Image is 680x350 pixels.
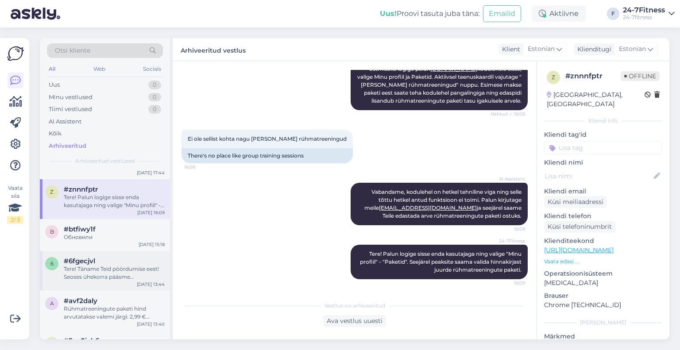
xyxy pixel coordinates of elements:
p: Klienditeekond [544,236,662,246]
span: #btfiwy1f [64,225,96,233]
img: Askly Logo [7,45,24,62]
span: 16:08 [492,226,525,232]
p: Kliendi email [544,187,662,196]
div: [DATE] 16:09 [137,209,165,216]
div: Tere! Palun logige sisse enda kasutajaga ning valige "Minu profiil" - "Paketid". Seejärel peaksit... [64,193,165,209]
div: 0 [148,105,161,114]
span: 24-7Fitness [492,238,525,244]
div: There's no place like group training sessions [182,148,353,163]
div: Kõik [49,129,62,138]
p: Kliendi telefon [544,212,662,221]
a: [EMAIL_ADDRESS][DOMAIN_NAME] [379,204,477,211]
div: [GEOGRAPHIC_DATA], [GEOGRAPHIC_DATA] [547,90,645,109]
div: Uus [49,81,60,89]
div: Ava vestlus uuesti [323,315,386,327]
div: # znnnfptr [565,71,621,81]
span: #znnnfptr [64,185,98,193]
div: All [47,63,57,75]
div: [PERSON_NAME] [544,319,662,327]
label: Arhiveeritud vestlus [181,43,246,55]
div: F [607,8,619,20]
span: Vabandame, kodulehel on hetkel tehniline viga ning selle tõttu hetkel antud funktsioon ei toimi. ... [364,188,523,219]
span: 6 [50,260,54,267]
input: Lisa nimi [545,171,652,181]
div: 24-7Fitness [623,7,665,14]
span: AI Assistent [492,176,525,182]
p: Vaata edasi ... [544,258,662,265]
div: Обновили [64,233,165,241]
div: Rühmatreeningute paketi hind arvutatakse valemi järgi: 2,99 € jagatakse 30-ga ning korrutatakse p... [64,305,165,321]
span: 16:08 [184,164,217,170]
p: [MEDICAL_DATA] [544,278,662,288]
p: Kliendi tag'id [544,130,662,139]
span: Offline [621,71,660,81]
span: #avf2daly [64,297,97,305]
div: AI Assistent [49,117,81,126]
div: [DATE] 15:18 [139,241,165,248]
span: Tere! Palun logige sisse enda kasutajaga ning valige "Minu profiil" - "Paketid". Seejärel peaksit... [360,250,523,273]
div: Vaata siia [7,184,23,224]
span: Arhiveeritud vestlused [75,157,135,165]
span: b [50,228,54,235]
div: 2 / 3 [7,216,23,224]
span: z [552,74,555,81]
button: Emailid [483,5,521,22]
div: [DATE] 13:44 [137,281,165,288]
span: Nähtud ✓ 16:06 [491,111,525,117]
span: a [50,300,54,307]
input: Lisa tag [544,141,662,154]
span: Estonian [528,44,555,54]
span: 16:09 [492,280,525,286]
div: Tere! Täname Teid pöördumise eest! Seoses ühekorra pääsme tagastamisega palume Teil meiega ühendu... [64,265,165,281]
div: Klienditugi [574,45,611,54]
div: [DATE] 17:44 [137,169,165,176]
p: Kliendi nimi [544,158,662,167]
a: [URL][DOMAIN_NAME] [544,246,614,254]
div: 24-7fitness [623,14,665,21]
span: Ei ole sellist kohta nagu [PERSON_NAME] rühmatreeningud [188,135,347,142]
span: Estonian [619,44,646,54]
div: Web [92,63,107,75]
div: Tiimi vestlused [49,105,92,114]
div: Kliendi info [544,117,662,125]
div: 0 [148,81,161,89]
span: z [50,188,54,195]
div: Klient [498,45,520,54]
div: Proovi tasuta juba täna: [380,8,479,19]
b: Uus! [380,9,397,18]
span: #5ca0iyb6 [64,337,99,345]
div: Aktiivne [532,6,586,22]
p: Märkmed [544,332,662,341]
div: Socials [141,63,163,75]
a: 24-7Fitness24-7fitness [623,7,675,21]
div: 0 [148,93,161,102]
div: Küsi telefoninumbrit [544,221,615,233]
p: Operatsioonisüsteem [544,269,662,278]
div: Minu vestlused [49,93,93,102]
p: Brauser [544,291,662,300]
div: [DATE] 13:40 [137,321,165,327]
div: Küsi meiliaadressi [544,196,607,208]
span: Otsi kliente [55,46,90,55]
div: Arhiveeritud [49,142,86,150]
span: #6fgecjvl [64,257,95,265]
p: Chrome [TECHNICAL_ID] [544,300,662,310]
span: Vestlus on arhiveeritud [325,302,385,310]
